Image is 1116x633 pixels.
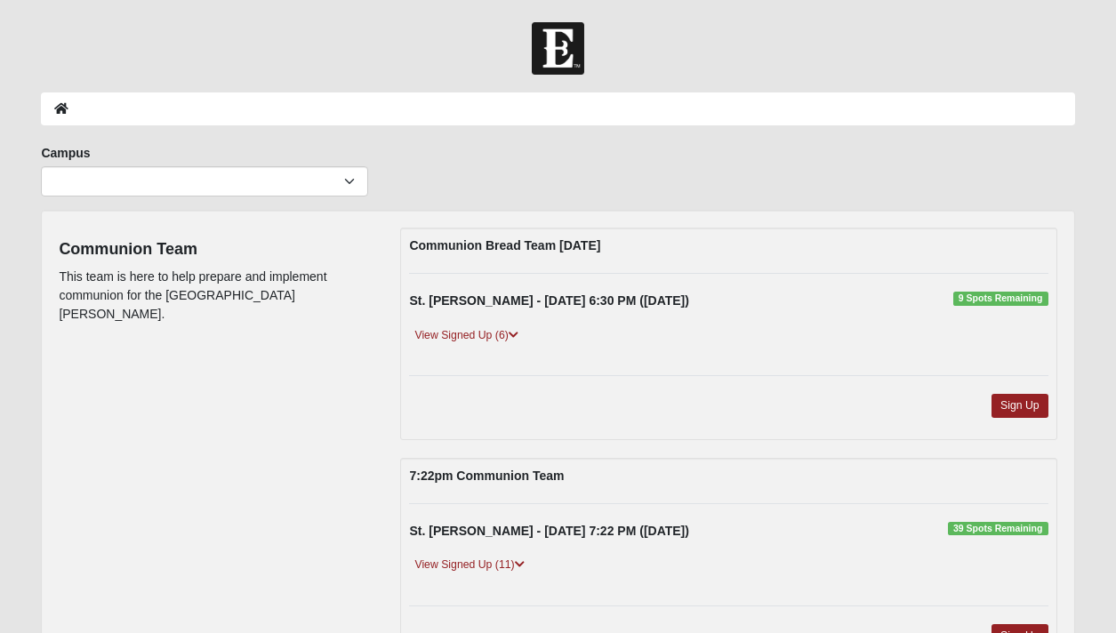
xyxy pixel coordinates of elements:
label: Campus [41,144,90,162]
strong: 7:22pm Communion Team [409,469,564,483]
h4: Communion Team [59,240,373,260]
span: 9 Spots Remaining [953,292,1048,306]
img: Church of Eleven22 Logo [532,22,584,75]
span: 39 Spots Remaining [948,522,1048,536]
strong: St. [PERSON_NAME] - [DATE] 7:22 PM ([DATE]) [409,524,688,538]
p: This team is here to help prepare and implement communion for the [GEOGRAPHIC_DATA][PERSON_NAME]. [59,268,373,324]
a: View Signed Up (6) [409,326,523,345]
strong: St. [PERSON_NAME] - [DATE] 6:30 PM ([DATE]) [409,293,688,308]
a: View Signed Up (11) [409,556,529,574]
strong: Communion Bread Team [DATE] [409,238,600,252]
a: Sign Up [992,394,1048,418]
